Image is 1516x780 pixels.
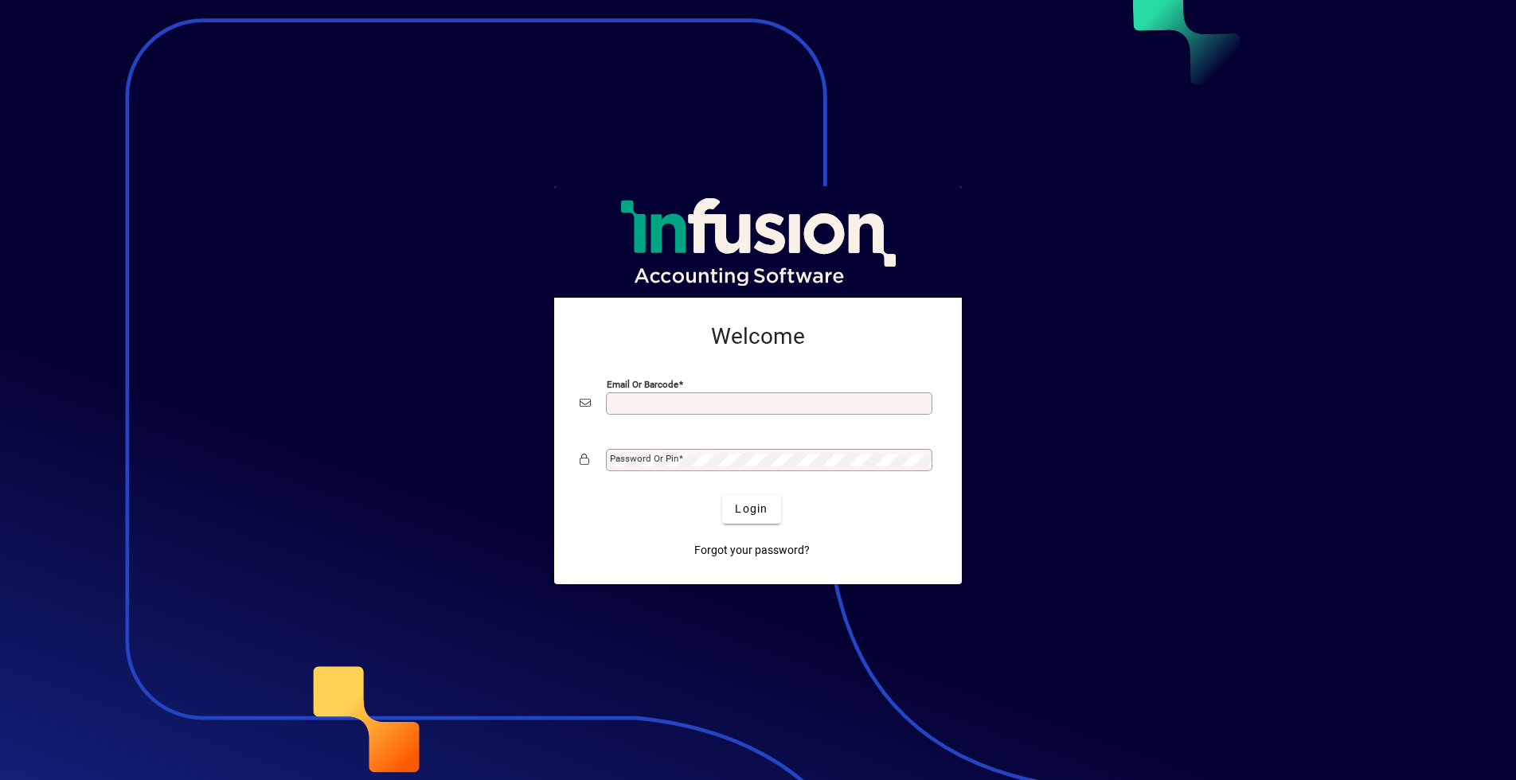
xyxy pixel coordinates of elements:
a: Forgot your password? [688,536,816,565]
span: Login [735,501,768,517]
h2: Welcome [580,323,936,350]
span: Forgot your password? [694,542,810,559]
mat-label: Email or Barcode [607,378,678,389]
mat-label: Password or Pin [610,453,678,464]
button: Login [722,495,780,524]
